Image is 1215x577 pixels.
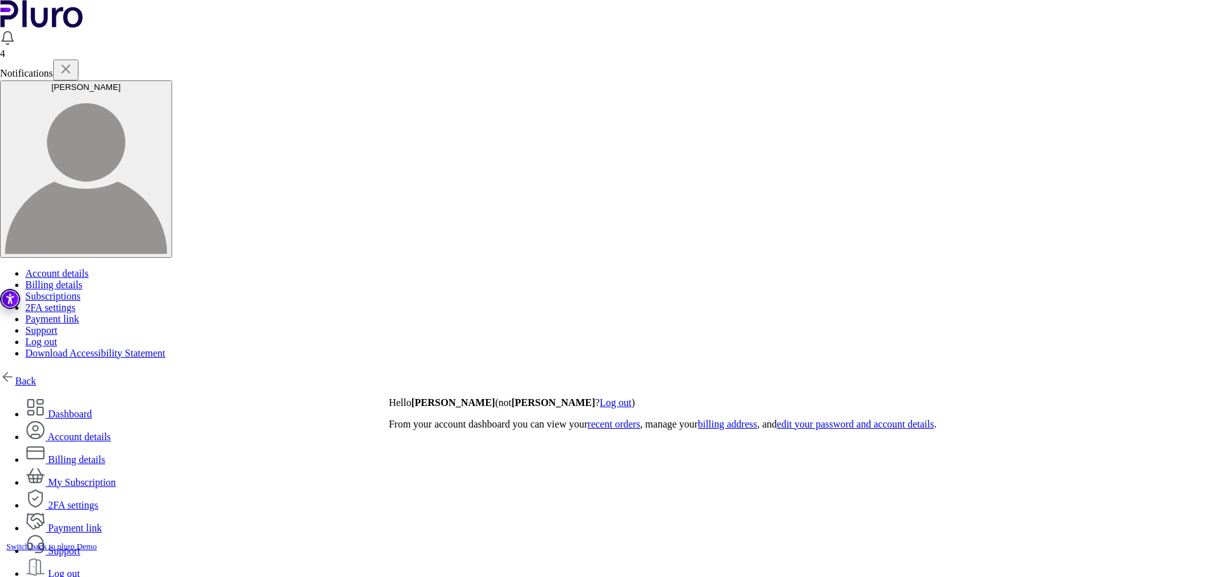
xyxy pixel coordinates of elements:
a: Billing details [25,279,82,290]
a: Account details [25,268,89,279]
strong: [PERSON_NAME] [511,397,595,408]
a: Subscriptions [25,291,80,301]
a: Account details [25,431,111,442]
a: Download Accessibility Statement [25,348,165,358]
a: edit your password and account details [777,419,934,429]
p: From your account dashboard you can view your , manage your , and . [389,419,1215,430]
a: Support [25,545,80,556]
a: billing address [698,419,757,429]
a: recent orders [588,419,640,429]
a: Log out [25,336,57,347]
p: Hello (not ? ) [389,397,1215,409]
a: 2FA settings [25,500,98,510]
a: Billing details [25,454,105,465]
a: Log out [600,397,632,408]
a: My Subscription [25,477,116,488]
strong: [PERSON_NAME] [411,397,495,408]
a: Payment link [25,523,102,533]
a: Switch back to pluro Demo [6,542,97,551]
a: Dashboard [25,409,92,419]
a: Payment link [25,314,79,324]
div: [PERSON_NAME] [5,82,167,92]
img: user avatar [5,92,167,254]
a: Support [25,325,58,336]
a: 2FA settings [25,302,75,313]
img: x.svg [58,61,73,77]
